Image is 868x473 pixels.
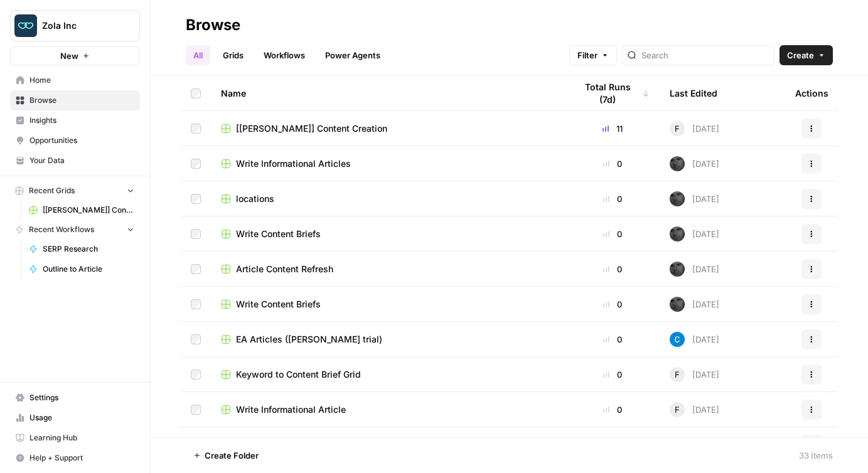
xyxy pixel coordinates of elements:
[675,403,680,416] span: F
[221,368,555,381] a: Keyword to Content Brief Grid
[42,19,118,32] span: Zola Inc
[236,122,387,135] span: [[PERSON_NAME]] Content Creation
[236,228,321,240] span: Write Content Briefs
[576,403,650,416] div: 0
[670,191,685,206] img: 9xsh5jf2p113h9zipletnx6hulo5
[10,90,140,110] a: Browse
[221,333,555,346] a: EA Articles ([PERSON_NAME] trial)
[215,45,251,65] a: Grids
[670,402,719,417] div: [DATE]
[236,263,333,275] span: Article Content Refresh
[236,157,351,170] span: Write Informational Articles
[10,110,140,130] a: Insights
[670,156,685,171] img: 9xsh5jf2p113h9zipletnx6hulo5
[318,45,388,65] a: Power Agents
[670,262,719,277] div: [DATE]
[577,49,597,61] span: Filter
[10,151,140,171] a: Your Data
[10,10,140,41] button: Workspace: Zola Inc
[29,432,134,444] span: Learning Hub
[576,368,650,381] div: 0
[569,45,617,65] button: Filter
[10,46,140,65] button: New
[29,185,75,196] span: Recent Grids
[670,226,685,242] img: 9xsh5jf2p113h9zipletnx6hulo5
[10,181,140,200] button: Recent Grids
[670,262,685,277] img: 9xsh5jf2p113h9zipletnx6hulo5
[641,49,769,61] input: Search
[576,263,650,275] div: 0
[675,368,680,381] span: F
[799,449,833,462] div: 33 Items
[670,76,717,110] div: Last Edited
[256,45,313,65] a: Workflows
[670,437,719,452] div: [DATE]
[670,226,719,242] div: [DATE]
[29,135,134,146] span: Opportunities
[23,259,140,279] a: Outline to Article
[675,122,680,135] span: F
[576,193,650,205] div: 0
[787,49,814,61] span: Create
[14,14,37,37] img: Zola Inc Logo
[43,243,134,255] span: SERP Research
[29,392,134,403] span: Settings
[43,205,134,216] span: [[PERSON_NAME]] Content Creation
[236,193,274,205] span: locations
[29,75,134,86] span: Home
[221,228,555,240] a: Write Content Briefs
[221,122,555,135] a: [[PERSON_NAME]] Content Creation
[576,333,650,346] div: 0
[670,297,719,312] div: [DATE]
[670,297,685,312] img: 9xsh5jf2p113h9zipletnx6hulo5
[670,367,719,382] div: [DATE]
[10,428,140,448] a: Learning Hub
[205,449,259,462] span: Create Folder
[576,122,650,135] div: 11
[23,200,140,220] a: [[PERSON_NAME]] Content Creation
[236,403,346,416] span: Write Informational Article
[576,157,650,170] div: 0
[795,76,828,110] div: Actions
[670,332,719,347] div: [DATE]
[186,15,240,35] div: Browse
[60,50,78,62] span: New
[221,193,555,205] a: locations
[221,263,555,275] a: Article Content Refresh
[29,452,134,464] span: Help + Support
[670,191,719,206] div: [DATE]
[29,115,134,126] span: Insights
[29,224,94,235] span: Recent Workflows
[221,157,555,170] a: Write Informational Articles
[10,448,140,468] button: Help + Support
[43,263,134,275] span: Outline to Article
[29,155,134,166] span: Your Data
[221,76,555,110] div: Name
[576,228,650,240] div: 0
[236,368,361,381] span: Keyword to Content Brief Grid
[23,239,140,259] a: SERP Research
[236,333,382,346] span: EA Articles ([PERSON_NAME] trial)
[10,220,140,239] button: Recent Workflows
[221,403,555,416] a: Write Informational Article
[576,76,650,110] div: Total Runs (7d)
[10,130,140,151] a: Opportunities
[10,388,140,408] a: Settings
[186,45,210,65] a: All
[670,121,719,136] div: [DATE]
[670,156,719,171] div: [DATE]
[29,95,134,106] span: Browse
[576,298,650,311] div: 0
[10,408,140,428] a: Usage
[236,298,321,311] span: Write Content Briefs
[780,45,833,65] button: Create
[221,298,555,311] a: Write Content Briefs
[29,412,134,423] span: Usage
[186,445,266,465] button: Create Folder
[10,70,140,90] a: Home
[670,332,685,347] img: g9drf6t7z9jazehoemkhijkkqkz4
